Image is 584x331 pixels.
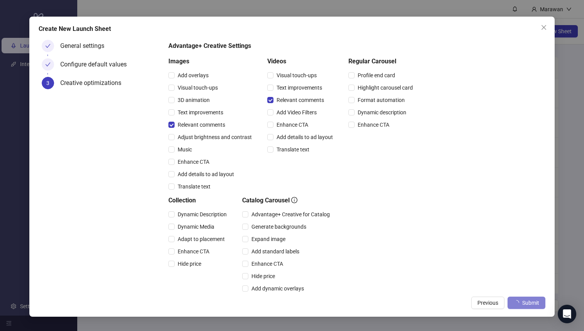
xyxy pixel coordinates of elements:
span: Translate text [175,182,214,191]
span: info-circle [291,197,297,203]
span: Expand image [248,235,289,243]
span: Previous [477,300,498,306]
span: 3 [46,80,49,86]
h5: Images [168,57,255,66]
span: Visual touch-ups [273,71,320,80]
span: Adapt to placement [175,235,228,243]
div: Creative optimizations [60,77,127,89]
h5: Advantage+ Creative Settings [168,41,416,51]
span: Add standard labels [248,247,302,256]
div: Configure default values [60,58,133,71]
span: Text improvements [175,108,226,117]
span: Text improvements [273,83,325,92]
span: check [45,43,51,49]
span: Dynamic description [355,108,409,117]
span: Dynamic Media [175,222,217,231]
span: Profile end card [355,71,398,80]
h5: Catalog Carousel [242,196,333,205]
span: Add dynamic overlays [248,284,307,293]
div: General settings [60,40,110,52]
span: Highlight carousel card [355,83,416,92]
span: Add Video Filters [273,108,320,117]
span: Enhance CTA [273,121,311,129]
span: close [541,24,547,31]
span: Enhance CTA [248,260,286,268]
span: Advantage+ Creative for Catalog [248,210,333,219]
span: Enhance CTA [175,158,212,166]
span: Music [175,145,195,154]
span: Add details to ad layout [175,170,237,178]
span: Visual touch-ups [175,83,221,92]
span: Relevant comments [273,96,327,104]
span: check [45,62,51,67]
h5: Videos [267,57,336,66]
span: loading [513,300,520,306]
span: Adjust brightness and contrast [175,133,255,141]
div: Create New Launch Sheet [39,24,546,34]
span: Format automation [355,96,408,104]
span: 3D animation [175,96,213,104]
span: Hide price [175,260,204,268]
div: Open Intercom Messenger [558,305,576,323]
span: Enhance CTA [355,121,392,129]
span: Add overlays [175,71,212,80]
span: Submit [522,300,539,306]
button: Previous [471,297,504,309]
span: Add details to ad layout [273,133,336,141]
button: Submit [508,297,545,309]
span: Dynamic Description [175,210,230,219]
button: Close [538,21,550,34]
span: Generate backgrounds [248,222,309,231]
span: Hide price [248,272,278,280]
span: Translate text [273,145,312,154]
span: Relevant comments [175,121,228,129]
h5: Collection [168,196,230,205]
h5: Regular Carousel [348,57,416,66]
span: Enhance CTA [175,247,212,256]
